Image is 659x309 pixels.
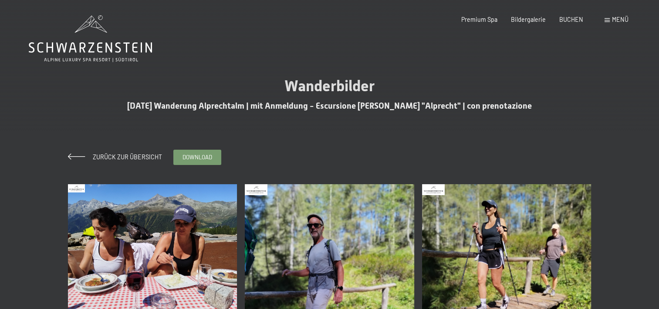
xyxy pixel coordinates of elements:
a: Zurück zur Übersicht [68,153,162,161]
span: Wanderbilder [284,77,375,95]
a: Bildergalerie [511,16,546,23]
a: download [174,150,221,165]
a: Premium Spa [461,16,497,23]
span: download [182,153,212,161]
span: [DATE] Wanderung Alprechtalm | mit Anmeldung - Escursione [PERSON_NAME] "Alprecht" | con prenotaz... [127,101,532,111]
span: Zurück zur Übersicht [87,153,162,161]
a: BUCHEN [559,16,583,23]
span: Menü [612,16,629,23]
